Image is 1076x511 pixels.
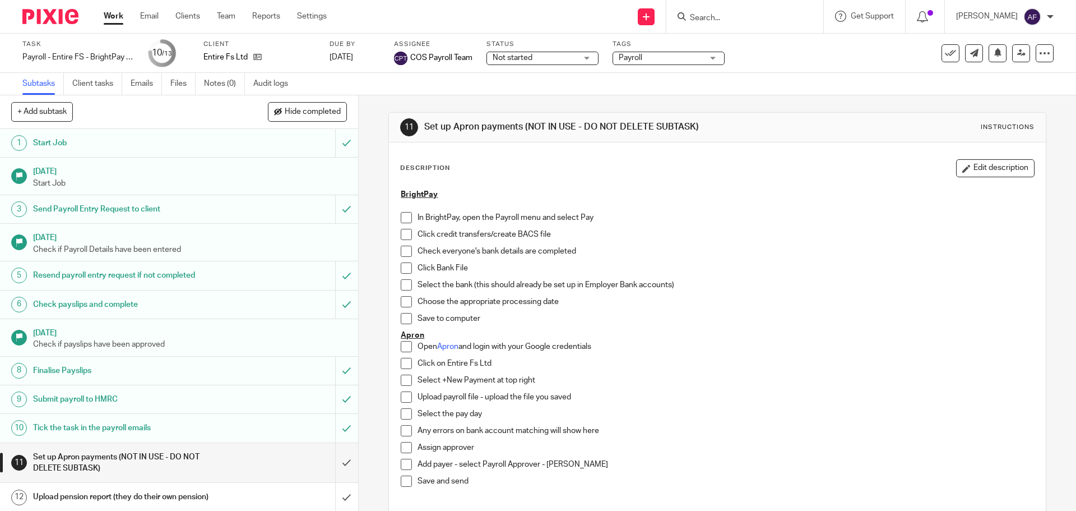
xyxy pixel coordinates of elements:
[11,135,27,151] div: 1
[424,121,741,133] h1: Set up Apron payments (NOT IN USE - DO NOT DELETE SUBTASK)
[203,52,248,63] p: Entire Fs Ltd
[418,442,1033,453] p: Assign approver
[11,455,27,471] div: 11
[410,52,472,63] span: COS Payroll Team
[268,102,347,121] button: Hide completed
[170,73,196,95] a: Files
[11,420,27,436] div: 10
[217,11,235,22] a: Team
[418,296,1033,307] p: Choose the appropriate processing date
[285,108,341,117] span: Hide completed
[162,50,172,57] small: /13
[418,375,1033,386] p: Select +New Payment at top right
[418,313,1033,324] p: Save to computer
[418,392,1033,403] p: Upload payroll file - upload the file you saved
[22,52,134,63] div: Payroll - Entire FS - BrightPay CLOUD with Apron - Payday 21st - October 2025
[33,339,347,350] p: Check if payslips have been approved
[203,40,316,49] label: Client
[33,296,227,313] h1: Check payslips and complete
[22,52,134,63] div: Payroll - Entire FS - BrightPay CLOUD with Apron - Payday [DATE]
[11,363,27,379] div: 8
[394,52,407,65] img: svg%3E
[33,489,227,505] h1: Upload pension report (they do their own pension)
[11,201,27,217] div: 3
[140,11,159,22] a: Email
[418,212,1033,223] p: In BrightPay, open the Payroll menu and select Pay
[619,54,642,62] span: Payroll
[956,159,1035,177] button: Edit description
[613,40,725,49] label: Tags
[33,362,227,379] h1: Finalise Payslips
[418,459,1033,470] p: Add payer - select Payroll Approver - [PERSON_NAME]
[437,343,458,351] a: Apron
[851,12,894,20] span: Get Support
[418,425,1033,436] p: Any errors on bank account matching will show here
[33,201,227,218] h1: Send Payroll Entry Request to client
[33,449,227,477] h1: Set up Apron payments (NOT IN USE - DO NOT DELETE SUBTASK)
[33,244,347,255] p: Check if Payroll Details have been entered
[11,102,73,121] button: + Add subtask
[175,11,200,22] a: Clients
[33,391,227,408] h1: Submit payroll to HMRC
[418,341,1033,352] p: Open and login with your Google credentials
[204,73,245,95] a: Notes (0)
[486,40,599,49] label: Status
[33,135,227,151] h1: Start Job
[33,163,347,177] h1: [DATE]
[400,118,418,136] div: 11
[152,47,172,59] div: 10
[418,263,1033,274] p: Click Bank File
[33,420,227,436] h1: Tick the task in the payroll emails
[418,408,1033,420] p: Select the pay day
[11,490,27,505] div: 12
[33,178,347,189] p: Start Job
[22,9,78,24] img: Pixie
[11,268,27,283] div: 5
[418,358,1033,369] p: Click on Entire Fs Ltd
[981,123,1035,132] div: Instructions
[33,325,347,339] h1: [DATE]
[493,54,532,62] span: Not started
[689,13,790,24] input: Search
[72,73,122,95] a: Client tasks
[22,40,134,49] label: Task
[33,267,227,284] h1: Resend payroll entry request if not completed
[418,246,1033,257] p: Check everyone's bank details are completed
[401,332,424,339] u: Apron
[401,191,438,199] u: BrightPay
[11,297,27,312] div: 6
[253,73,296,95] a: Audit logs
[104,11,123,22] a: Work
[33,229,347,243] h1: [DATE]
[252,11,280,22] a: Reports
[330,53,353,61] span: [DATE]
[297,11,327,22] a: Settings
[418,279,1033,291] p: Select the bank (this should already be set up in Employer Bank accounts)
[1023,8,1041,26] img: svg%3E
[11,392,27,407] div: 9
[400,164,450,173] p: Description
[418,229,1033,240] p: Click credit transfers/create BACS file
[956,11,1018,22] p: [PERSON_NAME]
[330,40,380,49] label: Due by
[131,73,162,95] a: Emails
[418,476,1033,487] p: Save and send
[394,40,472,49] label: Assignee
[22,73,64,95] a: Subtasks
